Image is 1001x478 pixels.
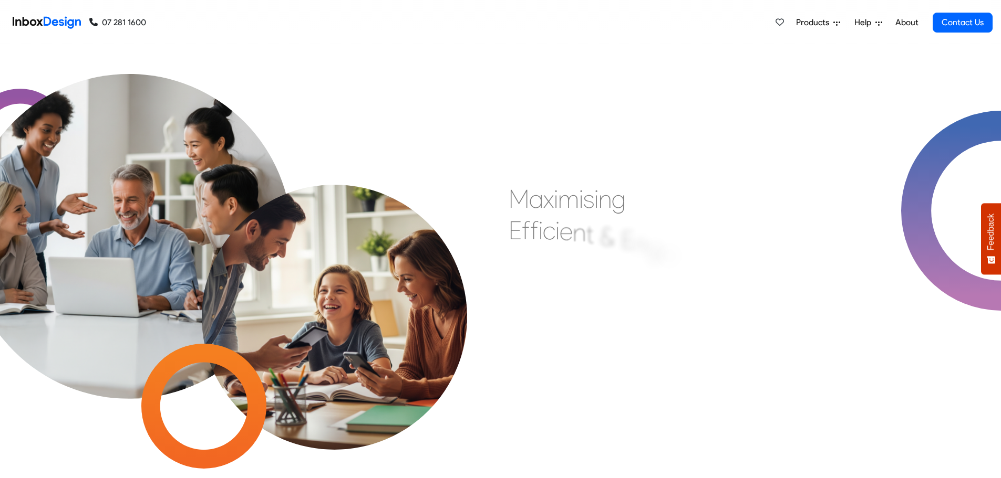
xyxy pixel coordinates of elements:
a: 07 281 1600 [89,16,146,29]
div: n [573,217,586,248]
div: i [555,215,560,246]
div: c [543,215,555,246]
div: n [634,228,647,259]
div: s [583,183,594,215]
div: f [530,215,539,246]
div: t [586,218,594,250]
a: Contact Us [933,13,993,33]
div: g [676,243,690,274]
div: g [647,232,662,264]
div: f [522,215,530,246]
div: i [594,183,598,215]
a: Help [850,12,886,33]
div: i [579,183,583,215]
div: i [554,183,558,215]
div: E [621,224,634,256]
div: x [543,183,554,215]
div: E [509,215,522,246]
div: n [598,183,612,215]
div: m [558,183,579,215]
div: a [662,237,676,269]
div: g [612,183,626,215]
span: Feedback [986,214,996,250]
div: e [560,215,573,247]
div: i [539,215,543,246]
div: & [600,221,615,252]
span: Products [796,16,833,29]
button: Feedback - Show survey [981,203,1001,274]
div: Maximising Efficient & Engagement, Connecting Schools, Families, and Students. [509,183,763,341]
a: Products [792,12,844,33]
span: Help [854,16,875,29]
div: a [529,183,543,215]
div: M [509,183,529,215]
img: parents_with_child.png [169,119,500,450]
a: About [892,12,921,33]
